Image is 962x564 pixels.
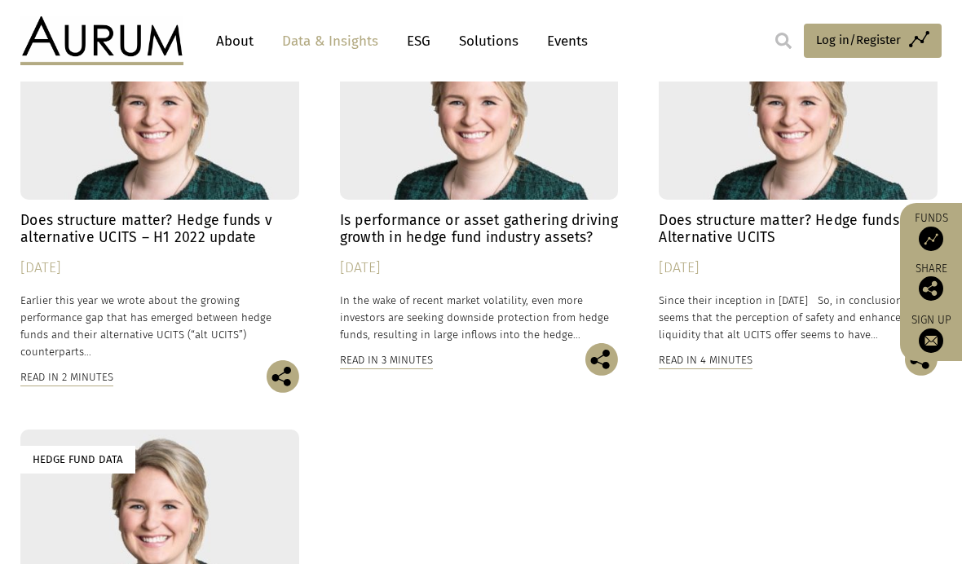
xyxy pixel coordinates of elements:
p: In the wake of recent market volatility, even more investors are seeking downside protection from... [340,292,619,343]
a: Funds [908,211,954,251]
a: Log in/Register [804,24,942,58]
p: Earlier this year we wrote about the growing performance gap that has emerged between hedge funds... [20,292,299,361]
img: Share this post [919,276,943,301]
a: Data & Insights [274,26,386,56]
a: Hedge Fund Data Does structure matter? Hedge funds v Alternative UCITS [DATE] Since their incepti... [659,26,938,343]
a: Solutions [451,26,527,56]
a: Hedge Fund Data Is performance or asset gathering driving growth in hedge fund industry assets? [... [340,26,619,343]
img: Share this post [905,343,938,376]
a: Sign up [908,313,954,353]
div: Read in 3 minutes [340,351,433,369]
img: Access Funds [919,227,943,251]
span: Log in/Register [816,30,901,50]
img: Sign up to our newsletter [919,328,943,353]
div: Share [908,263,954,301]
img: Share this post [267,360,299,393]
div: Hedge Fund Data [20,446,135,473]
img: Share this post [585,343,618,376]
h4: Does structure matter? Hedge funds v Alternative UCITS [659,212,938,246]
div: [DATE] [659,257,938,280]
h4: Does structure matter? Hedge funds v alternative UCITS – H1 2022 update [20,212,299,246]
a: ESG [399,26,439,56]
h4: Is performance or asset gathering driving growth in hedge fund industry assets? [340,212,619,246]
img: Aurum [20,16,183,65]
a: About [208,26,262,56]
div: Read in 2 minutes [20,368,113,386]
a: Hedge Fund Data Does structure matter? Hedge funds v alternative UCITS – H1 2022 update [DATE] Ea... [20,26,299,360]
img: search.svg [775,33,792,49]
div: [DATE] [20,257,299,280]
p: Since their inception in [DATE] So, in conclusion it seems that the perception of safety and enha... [659,292,938,343]
div: [DATE] [340,257,619,280]
div: Read in 4 minutes [659,351,752,369]
a: Events [539,26,588,56]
